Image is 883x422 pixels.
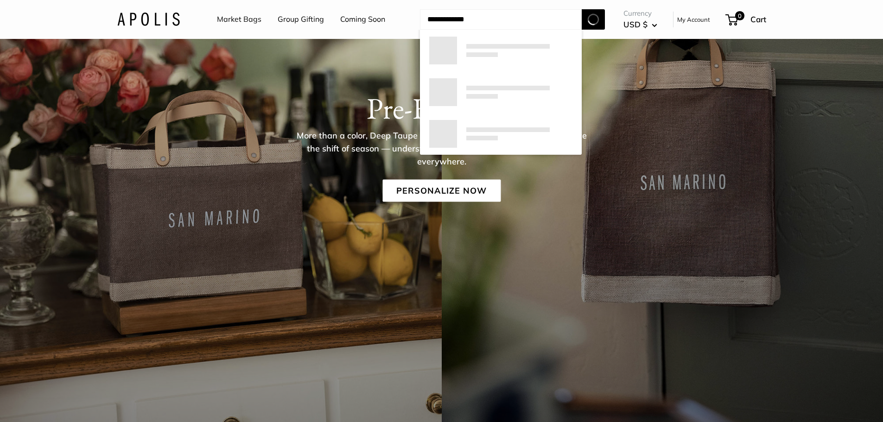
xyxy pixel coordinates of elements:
a: Coming Soon [340,13,385,26]
span: Currency [623,7,657,20]
span: USD $ [623,19,648,29]
span: 0 [735,11,744,20]
a: Group Gifting [278,13,324,26]
a: My Account [677,14,710,25]
h1: Pre-Fall 2025 [117,90,766,126]
a: Personalize Now [382,179,501,202]
input: Search... [420,9,582,30]
a: Market Bags [217,13,261,26]
a: 0 Cart [726,12,766,27]
button: USD $ [623,17,657,32]
span: Cart [750,14,766,24]
button: Search [582,9,605,30]
p: More than a color, Deep Taupe is an invitation to slow down and embrace the shift of season — und... [291,129,592,168]
img: Apolis [117,13,180,26]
